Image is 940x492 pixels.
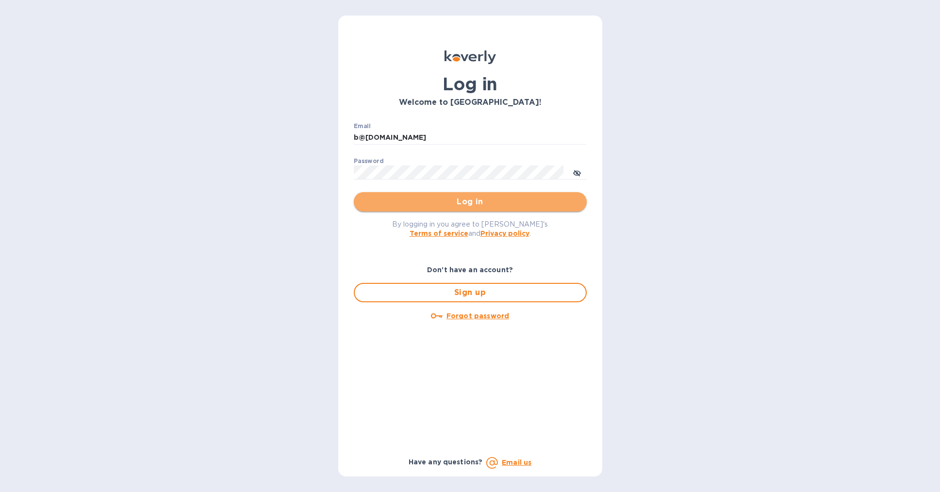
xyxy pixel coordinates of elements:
span: Sign up [363,287,578,298]
u: Forgot password [446,312,509,320]
input: Enter email address [354,131,587,145]
b: Have any questions? [409,458,483,466]
img: Koverly [445,50,496,64]
button: toggle password visibility [567,163,587,182]
b: Don't have an account? [427,266,513,274]
button: Sign up [354,283,587,302]
h3: Welcome to [GEOGRAPHIC_DATA]! [354,98,587,107]
label: Password [354,158,383,164]
a: Email us [502,459,531,466]
a: Privacy policy [480,230,529,237]
button: Log in [354,192,587,212]
span: Log in [362,196,579,208]
label: Email [354,123,371,129]
span: By logging in you agree to [PERSON_NAME]'s and . [392,220,548,237]
a: Terms of service [410,230,468,237]
h1: Log in [354,74,587,94]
